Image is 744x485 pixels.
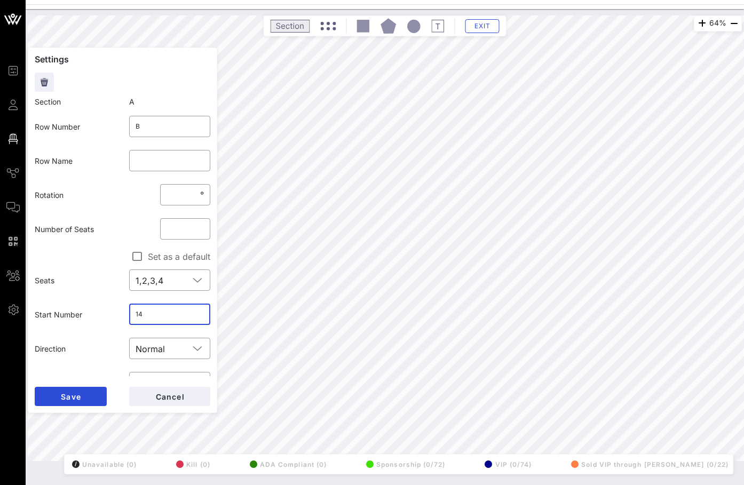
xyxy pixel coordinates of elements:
button: Delete Table [35,73,54,92]
div: Section [28,94,123,109]
span: Cancel [155,392,185,401]
button: Save [35,387,107,406]
div: Start Number [28,303,123,327]
div: A [123,94,217,109]
div: 1,2,3,4 [129,269,211,291]
div: ° [198,189,204,200]
label: Set as a default [148,251,210,262]
div: Seats [28,268,123,292]
div: Direction [28,337,123,361]
button: Exit [465,19,500,33]
span: Save [60,392,81,401]
div: Name Position [28,371,123,395]
span: Exit [472,22,493,30]
div: 1,2,3,4 [136,276,163,285]
div: Row Name [28,149,123,173]
div: Normal [129,338,211,359]
p: Settings [35,54,210,64]
div: Number of Seats [28,217,123,241]
div: Normal [136,344,165,354]
div: Row Number [28,115,123,139]
button: Cancel [129,387,210,406]
div: Rotation [28,183,123,207]
div: 64% [694,15,742,31]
